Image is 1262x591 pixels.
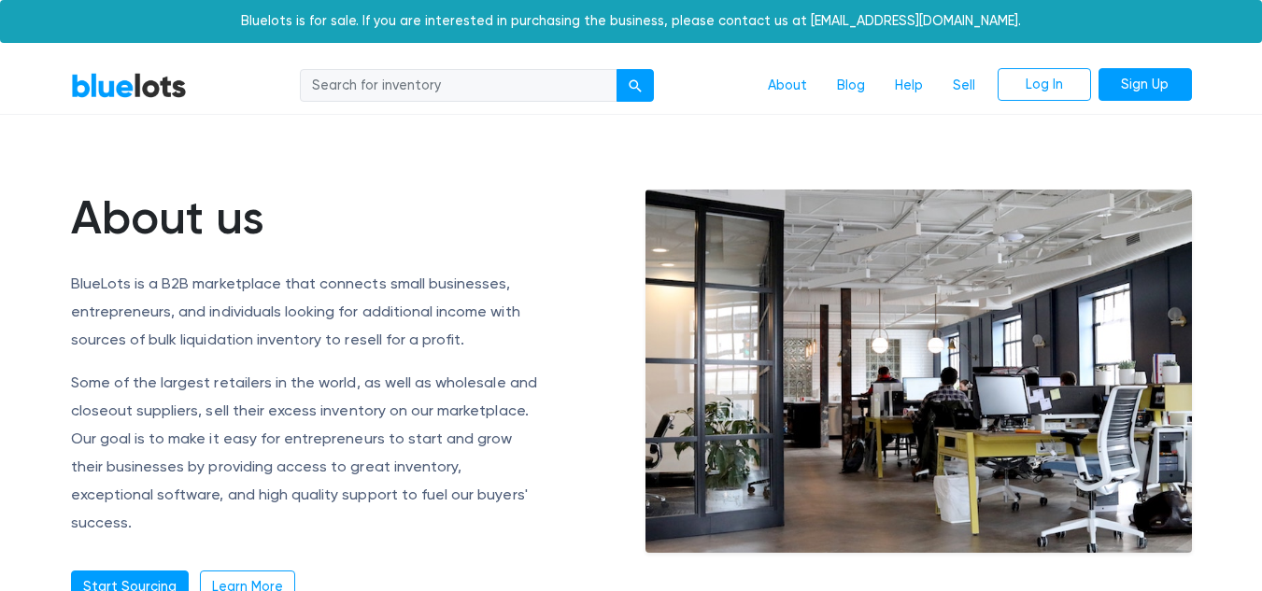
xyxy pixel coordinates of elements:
[71,72,187,99] a: BlueLots
[1099,68,1192,102] a: Sign Up
[880,68,938,104] a: Help
[71,190,543,246] h1: About us
[998,68,1091,102] a: Log In
[71,270,543,354] p: BlueLots is a B2B marketplace that connects small businesses, entrepreneurs, and individuals look...
[753,68,822,104] a: About
[71,369,543,537] p: Some of the largest retailers in the world, as well as wholesale and closeout suppliers, sell the...
[822,68,880,104] a: Blog
[300,69,617,103] input: Search for inventory
[645,190,1192,554] img: office-e6e871ac0602a9b363ffc73e1d17013cb30894adc08fbdb38787864bb9a1d2fe.jpg
[938,68,990,104] a: Sell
